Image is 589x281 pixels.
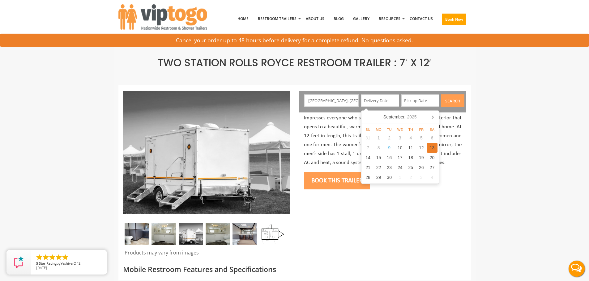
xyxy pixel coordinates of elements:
[441,94,464,107] button: Search
[152,223,176,245] img: Gel 2 station 02
[304,94,359,107] input: Enter your Address
[384,163,395,172] div: 23
[564,256,589,281] button: Live Chat
[405,133,416,143] div: 4
[253,3,301,35] a: Restroom Trailers
[304,172,370,189] button: Book this trailer
[55,254,62,261] li: 
[373,133,384,143] div: 1
[348,3,374,35] a: Gallery
[62,254,69,261] li: 
[123,91,290,214] img: Side view of two station restroom trailer with separate doors for males and females
[395,127,405,132] div: We
[427,172,437,182] div: 4
[437,3,471,39] a: Book Now
[361,94,399,107] input: Delivery Date
[304,114,462,167] p: Impresses everyone who sees it with its clean, simple white exterior that opens to a beautiful, w...
[405,153,416,163] div: 18
[61,261,81,266] span: Yeshiva Of S.
[405,3,437,35] a: Contact Us
[301,3,329,35] a: About Us
[405,163,416,172] div: 25
[401,94,439,107] input: Pick up Date
[363,153,373,163] div: 14
[49,254,56,261] li: 
[427,163,437,172] div: 27
[395,163,405,172] div: 24
[407,114,416,120] i: 2025
[373,127,384,132] div: Mo
[260,223,284,245] img: Floor Plan of 2 station restroom with sink and toilet
[395,133,405,143] div: 3
[384,153,395,163] div: 16
[373,153,384,163] div: 15
[363,172,373,182] div: 28
[363,127,373,132] div: Su
[395,143,405,153] div: 10
[416,127,427,132] div: Fr
[416,153,427,163] div: 19
[363,133,373,143] div: 31
[158,56,431,70] span: Two Station Rolls Royce Restroom Trailer : 7′ x 12′
[374,3,405,35] a: Resources
[384,172,395,182] div: 30
[36,262,102,266] span: by
[206,223,230,245] img: Gel 2 station 03
[373,163,384,172] div: 22
[395,153,405,163] div: 17
[233,3,253,35] a: Home
[13,256,25,268] img: Review Rating
[384,143,395,153] div: 9
[373,172,384,182] div: 29
[427,133,437,143] div: 6
[42,254,49,261] li: 
[384,133,395,143] div: 2
[36,254,43,261] li: 
[405,172,416,182] div: 2
[125,223,149,245] img: A close view of inside of a station with a stall, mirror and cabinets
[384,127,395,132] div: Tu
[118,4,207,30] img: VIPTOGO
[123,249,290,260] div: Products may vary from images
[123,266,466,273] h3: Mobile Restroom Features and Specifications
[416,143,427,153] div: 12
[381,112,419,122] div: September,
[39,261,57,266] span: Star Rating
[427,127,437,132] div: Sa
[427,143,437,153] div: 13
[442,14,466,25] button: Book Now
[36,261,38,266] span: 5
[405,143,416,153] div: 11
[416,172,427,182] div: 3
[395,172,405,182] div: 1
[427,153,437,163] div: 20
[405,127,416,132] div: Th
[373,143,384,153] div: 8
[363,143,373,153] div: 7
[36,265,47,270] span: [DATE]
[233,223,257,245] img: A close view of inside of a station with a stall, mirror and cabinets
[179,223,203,245] img: A mini restroom trailer with two separate stations and separate doors for males and females
[363,163,373,172] div: 21
[416,133,427,143] div: 5
[416,163,427,172] div: 26
[329,3,348,35] a: Blog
